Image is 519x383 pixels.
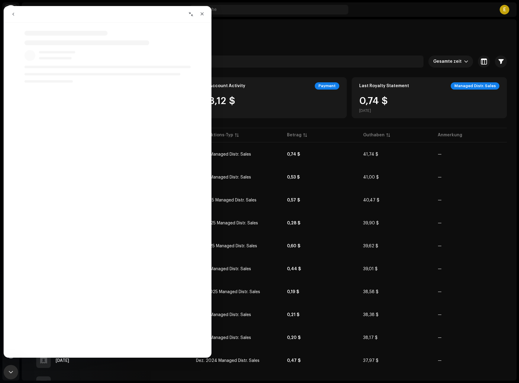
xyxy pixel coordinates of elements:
div: Last Account Activity [199,84,245,88]
div: Transaktions-Typ [196,132,233,138]
re-a-table-badge: — [438,221,442,225]
img: 0f74c21f-6d1c-4dbc-9196-dbddad53419e [5,5,17,17]
re-a-table-badge: — [438,359,442,363]
strong: 0,28 $ [287,221,300,225]
iframe: Intercom live chat [4,365,18,379]
span: 38,58 $ [363,290,379,294]
strong: 0,44 $ [287,267,301,271]
re-a-table-badge: — [438,267,442,271]
strong: 0,57 $ [287,198,300,202]
strong: 0,21 $ [287,313,299,317]
strong: 0,19 $ [287,290,299,294]
span: Gesamte zeit [433,55,464,68]
div: Guthaben [363,132,385,138]
strong: 0,60 $ [287,244,300,248]
re-a-table-badge: — [438,336,442,340]
span: 39,90 $ [363,221,379,225]
span: Feb. 2025 Managed Distr. Sales [196,313,251,317]
span: Dez. 2024 Managed Distr. Sales [196,359,259,363]
strong: 0,47 $ [287,359,301,363]
div: Managed Distr. Sales [451,82,499,90]
strong: 0,74 $ [287,152,300,157]
span: Apr. 2025 Managed Distr. Sales [196,267,251,271]
div: Payment [315,82,339,90]
re-a-table-badge: — [438,198,442,202]
re-a-table-badge: — [438,313,442,317]
span: Aug. 2025 Managed Distr. Sales [196,175,251,179]
span: Jan. 2025 Managed Distr. Sales [196,336,251,340]
strong: 0,53 $ [287,175,300,179]
span: Juli 2025 Managed Distr. Sales [196,198,256,202]
div: [DATE] [199,108,235,113]
span: 41,74 $ [363,152,378,157]
re-a-table-badge: — [438,175,442,179]
div: 11.12.2024 [56,359,69,363]
span: 38,17 $ [363,336,378,340]
span: Sept. 2025 Managed Distr. Sales [196,152,251,157]
div: dropdown trigger [464,55,468,68]
span: März 2025 Managed Distr. Sales [196,290,260,294]
iframe: Intercom live chat [4,6,211,358]
div: E [500,5,509,14]
re-a-table-badge: — [438,290,442,294]
span: 38,38 $ [363,313,379,317]
re-a-table-badge: — [438,244,442,248]
div: Last Royalty Statement [359,84,409,88]
span: Mai 2025 Managed Distr. Sales [196,244,257,248]
span: 37,97 $ [363,359,379,363]
span: Juni 2025 Managed Distr. Sales [196,221,258,225]
strong: 0,20 $ [287,336,301,340]
span: 39,62 $ [363,244,378,248]
span: 39,01 $ [363,267,378,271]
span: 41,00 $ [363,175,379,179]
div: Betrag [287,132,301,138]
div: [DATE] [359,108,388,113]
span: 40,47 $ [363,198,379,202]
input: Suche nach externer ID [31,55,424,68]
re-a-table-badge: — [438,152,442,157]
